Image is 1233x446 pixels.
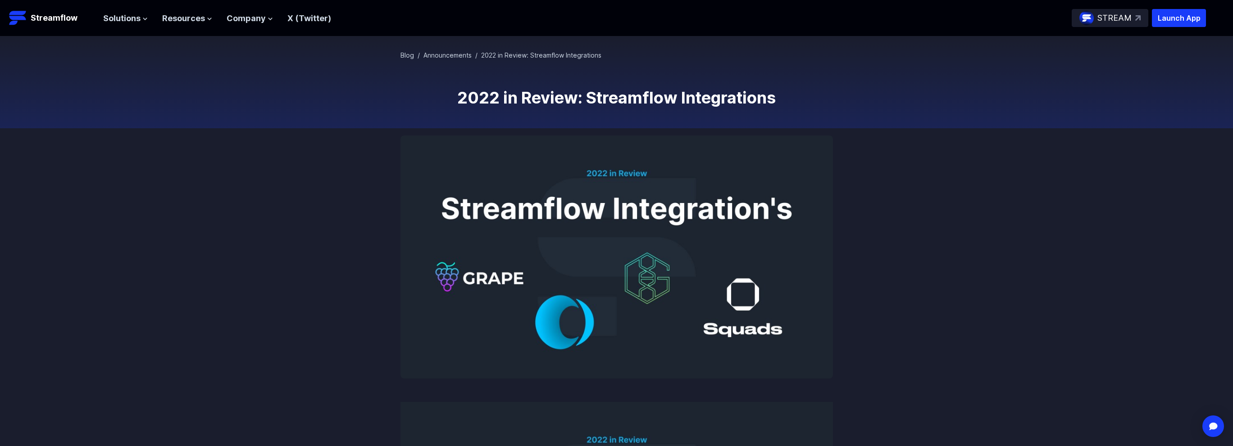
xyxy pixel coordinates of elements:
[162,12,205,25] span: Resources
[400,51,414,59] a: Blog
[475,51,478,59] span: /
[400,135,833,378] img: 2022 in Review: Streamflow Integrations
[162,12,212,25] button: Resources
[423,51,472,59] a: Announcements
[1072,9,1148,27] a: STREAM
[1097,12,1132,25] p: STREAM
[287,14,331,23] a: X (Twitter)
[418,51,420,59] span: /
[1152,9,1206,27] button: Launch App
[227,12,273,25] button: Company
[9,9,27,27] img: Streamflow Logo
[103,12,148,25] button: Solutions
[103,12,141,25] span: Solutions
[481,51,601,59] span: 2022 in Review: Streamflow Integrations
[400,89,833,107] h1: 2022 in Review: Streamflow Integrations
[31,12,77,24] p: Streamflow
[9,9,94,27] a: Streamflow
[227,12,266,25] span: Company
[1202,415,1224,437] div: Open Intercom Messenger
[1135,15,1141,21] img: top-right-arrow.svg
[1079,11,1094,25] img: streamflow-logo-circle.png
